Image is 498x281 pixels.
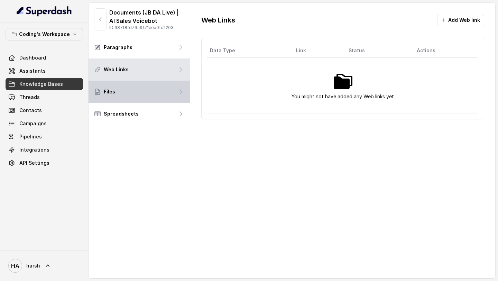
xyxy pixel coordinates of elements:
[19,146,49,153] span: Integrations
[104,88,115,95] p: Files
[19,30,70,38] p: Coding's Workspace
[290,44,343,58] th: Link
[6,130,83,143] a: Pipelines
[6,144,83,156] a: Integrations
[104,110,139,117] p: Spreadsheets
[19,160,49,166] span: API Settings
[104,44,132,51] p: Paragraphs
[19,67,46,74] span: Assistants
[6,117,83,130] a: Campaigns
[19,107,42,114] span: Contacts
[6,78,83,90] a: Knowledge Bases
[6,157,83,169] a: API Settings
[6,28,83,40] button: Coding's Workspace
[19,81,63,88] span: Knowledge Bases
[201,15,235,25] p: Web Links
[437,14,484,26] button: Add Web link
[19,120,47,127] span: Campaigns
[109,8,184,25] p: Documents (JB DA Live) | AI Sales Voicebot
[292,92,394,101] p: You might not have added any Web links yet
[411,44,478,58] th: Actions
[6,52,83,64] a: Dashboard
[17,6,72,17] img: light.svg
[19,94,40,101] span: Threads
[6,91,83,103] a: Threads
[6,104,83,117] a: Contacts
[19,133,42,140] span: Pipelines
[207,44,290,58] th: Data Type
[343,44,411,58] th: Status
[109,25,184,30] p: ID: 687f8fd79a9171eeb0fc2203
[6,256,83,275] a: harsh
[19,54,46,61] span: Dashboard
[6,65,83,77] a: Assistants
[332,70,354,92] img: No files
[104,66,129,73] p: Web Links
[26,262,40,269] span: harsh
[11,262,19,270] text: HA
